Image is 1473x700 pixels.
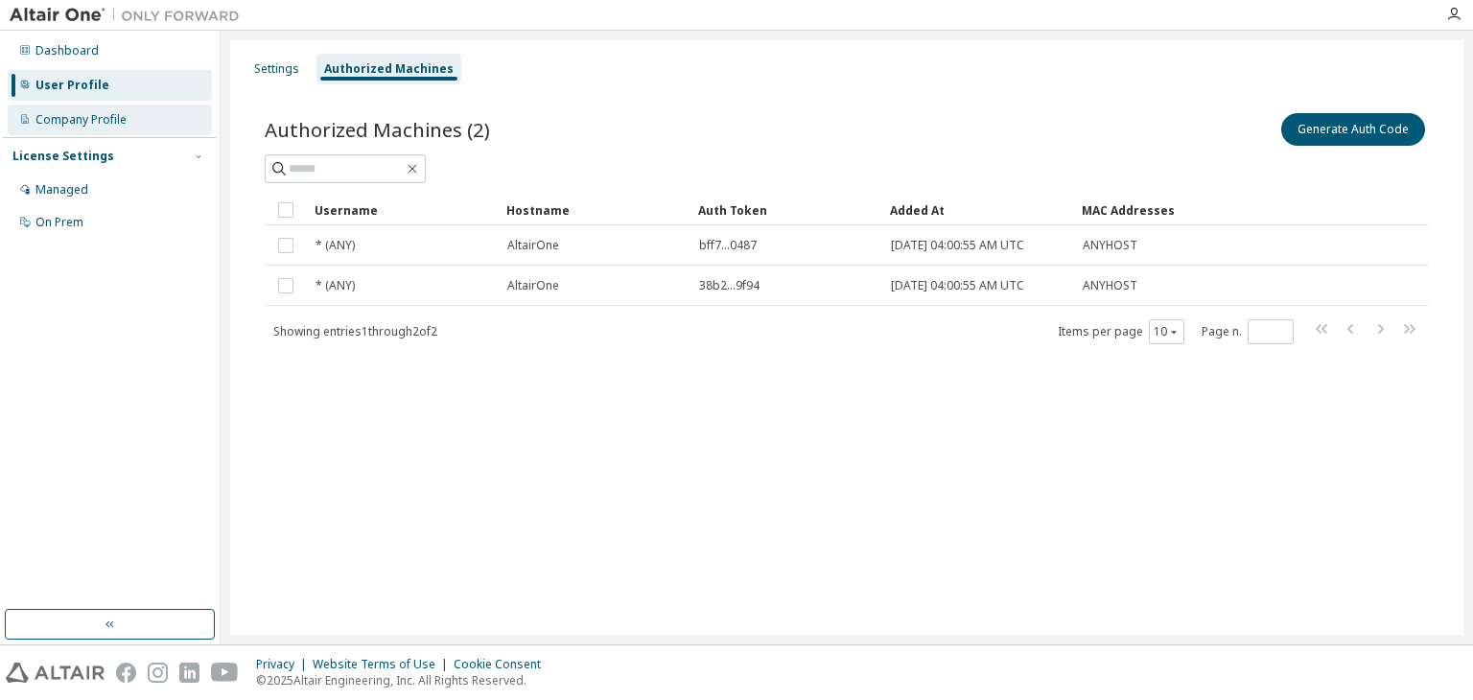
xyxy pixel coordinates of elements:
[116,663,136,683] img: facebook.svg
[6,663,105,683] img: altair_logo.svg
[35,215,83,230] div: On Prem
[179,663,199,683] img: linkedin.svg
[1082,195,1227,225] div: MAC Addresses
[890,195,1066,225] div: Added At
[35,112,127,128] div: Company Profile
[891,278,1024,293] span: [DATE] 04:00:55 AM UTC
[1083,238,1137,253] span: ANYHOST
[506,195,683,225] div: Hostname
[35,78,109,93] div: User Profile
[891,238,1024,253] span: [DATE] 04:00:55 AM UTC
[313,657,454,672] div: Website Terms of Use
[273,323,437,339] span: Showing entries 1 through 2 of 2
[699,278,760,293] span: 38b2...9f94
[211,663,239,683] img: youtube.svg
[699,238,757,253] span: bff7...0487
[316,278,355,293] span: * (ANY)
[324,61,454,77] div: Authorized Machines
[454,657,552,672] div: Cookie Consent
[10,6,249,25] img: Altair One
[1154,324,1180,339] button: 10
[256,657,313,672] div: Privacy
[1083,278,1137,293] span: ANYHOST
[35,182,88,198] div: Managed
[507,278,559,293] span: AltairOne
[256,672,552,688] p: © 2025 Altair Engineering, Inc. All Rights Reserved.
[698,195,875,225] div: Auth Token
[1281,113,1425,146] button: Generate Auth Code
[1058,319,1184,344] span: Items per page
[507,238,559,253] span: AltairOne
[254,61,299,77] div: Settings
[315,195,491,225] div: Username
[265,116,490,143] span: Authorized Machines (2)
[316,238,355,253] span: * (ANY)
[1202,319,1294,344] span: Page n.
[35,43,99,58] div: Dashboard
[12,149,114,164] div: License Settings
[148,663,168,683] img: instagram.svg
